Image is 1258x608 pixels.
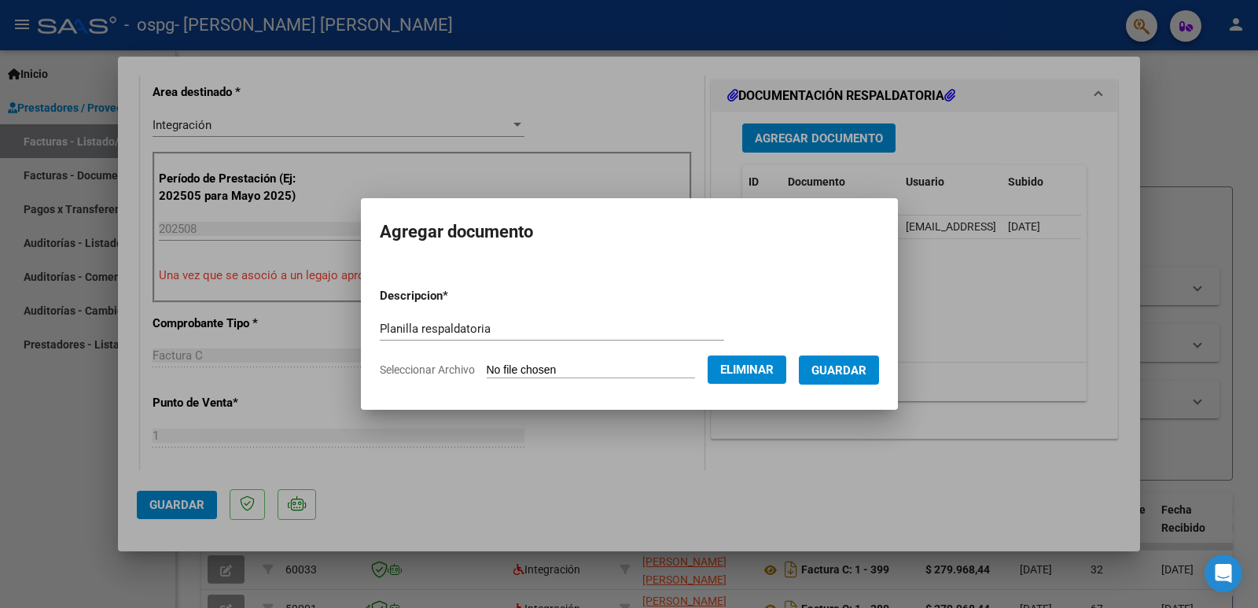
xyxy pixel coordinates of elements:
[720,363,774,377] span: Eliminar
[380,217,879,247] h2: Agregar documento
[380,287,530,305] p: Descripcion
[380,363,475,376] span: Seleccionar Archivo
[1205,555,1242,592] div: Open Intercom Messenger
[799,356,879,385] button: Guardar
[811,363,866,378] span: Guardar
[708,356,786,384] button: Eliminar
